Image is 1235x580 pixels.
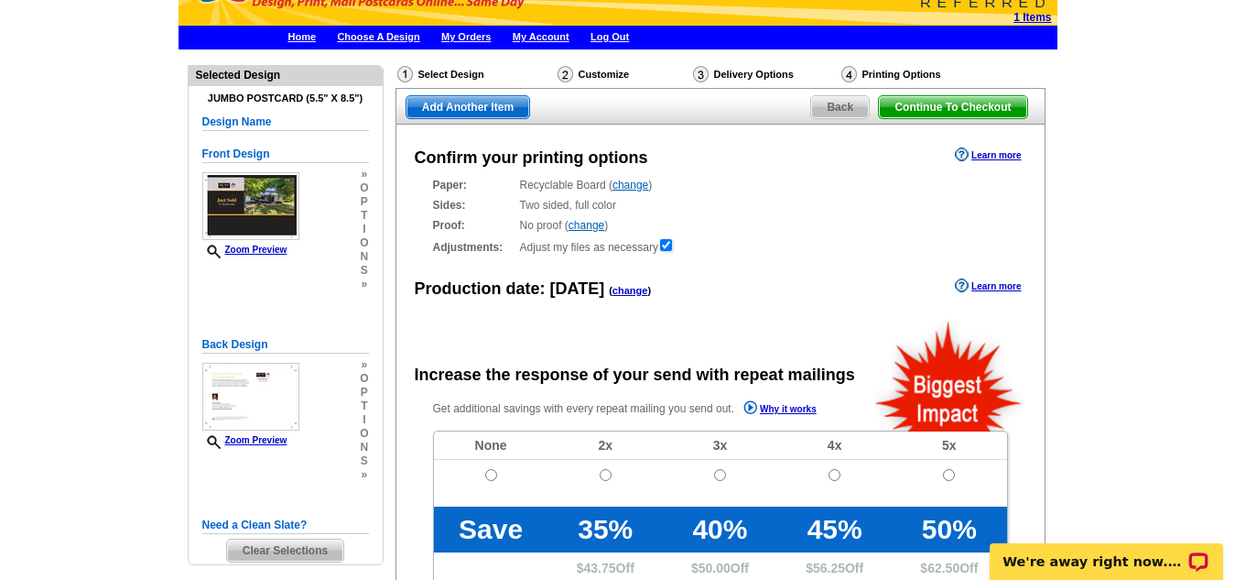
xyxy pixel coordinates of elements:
td: 40% [663,507,777,553]
strong: Paper: [433,177,515,193]
td: 2x [548,432,663,460]
span: o [360,427,368,441]
span: ( ) [609,285,651,296]
span: 62.50 [927,561,959,575]
strong: Sides: [433,197,515,213]
a: Add Another Item [406,95,530,119]
span: p [360,195,368,209]
a: change [569,219,604,232]
a: My Account [513,31,569,42]
a: Zoom Preview [202,245,287,255]
td: None [434,432,548,460]
span: 43.75 [584,561,616,575]
a: change [612,285,648,296]
a: Home [288,31,317,42]
span: » [360,168,368,181]
span: Continue To Checkout [879,96,1026,118]
strong: 1 Items [1013,11,1051,24]
a: My Orders [441,31,491,42]
iframe: LiveChat chat widget [978,522,1235,580]
span: » [360,278,368,291]
h4: Jumbo Postcard (5.5" x 8.5") [202,93,369,104]
a: Zoom Preview [202,435,287,445]
span: » [360,468,368,482]
span: Add Another Item [406,96,529,118]
a: Why it works [743,400,817,420]
td: 4x [777,432,892,460]
h5: Back Design [202,336,369,354]
h5: Front Design [202,146,369,163]
img: biggestImpact.png [873,319,1024,432]
img: Customize [558,66,573,82]
img: small-thumb.jpg [202,363,299,431]
a: Back [810,95,870,119]
span: p [360,386,368,399]
td: 45% [777,507,892,553]
span: Clear Selections [227,540,343,562]
div: Select Design [395,65,556,88]
span: o [360,236,368,250]
a: Learn more [955,279,1021,293]
div: Customize [556,65,691,83]
span: t [360,399,368,413]
div: Adjust my files as necessary [433,237,1008,256]
img: Delivery Options [693,66,709,82]
span: s [360,264,368,278]
h5: Need a Clean Slate? [202,517,369,534]
div: Selected Design [189,66,383,83]
a: Learn more [955,148,1021,162]
img: Select Design [397,66,413,82]
div: Confirm your printing options [415,146,648,170]
span: 56.25 [813,561,845,575]
div: Production date: [415,277,652,301]
span: s [360,454,368,468]
span: i [360,413,368,427]
a: Log Out [590,31,629,42]
span: [DATE] [550,279,605,298]
strong: Proof: [433,217,515,234]
div: Two sided, full color [433,197,1008,213]
div: Printing Options [840,65,1000,88]
span: 50.00 [699,561,731,575]
td: Save [434,507,548,553]
div: Increase the response of your send with repeat mailings [415,363,855,388]
span: i [360,223,368,236]
td: 35% [548,507,663,553]
div: Recyclable Board ( ) [433,177,1008,193]
div: No proof ( ) [433,217,1008,234]
div: Delivery Options [691,65,840,88]
img: Printing Options & Summary [841,66,857,82]
p: Get additional savings with every repeat mailing you send out. [433,399,856,420]
td: 50% [892,507,1006,553]
td: 5x [892,432,1006,460]
span: n [360,441,368,454]
span: n [360,250,368,264]
a: Choose A Design [337,31,419,42]
span: Back [811,96,869,118]
span: o [360,181,368,195]
strong: Adjustments: [433,239,515,256]
span: » [360,358,368,372]
a: change [612,179,648,192]
span: t [360,209,368,223]
h5: Design Name [202,114,369,131]
td: 3x [663,432,777,460]
span: o [360,372,368,386]
img: small-thumb.jpg [202,172,299,240]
